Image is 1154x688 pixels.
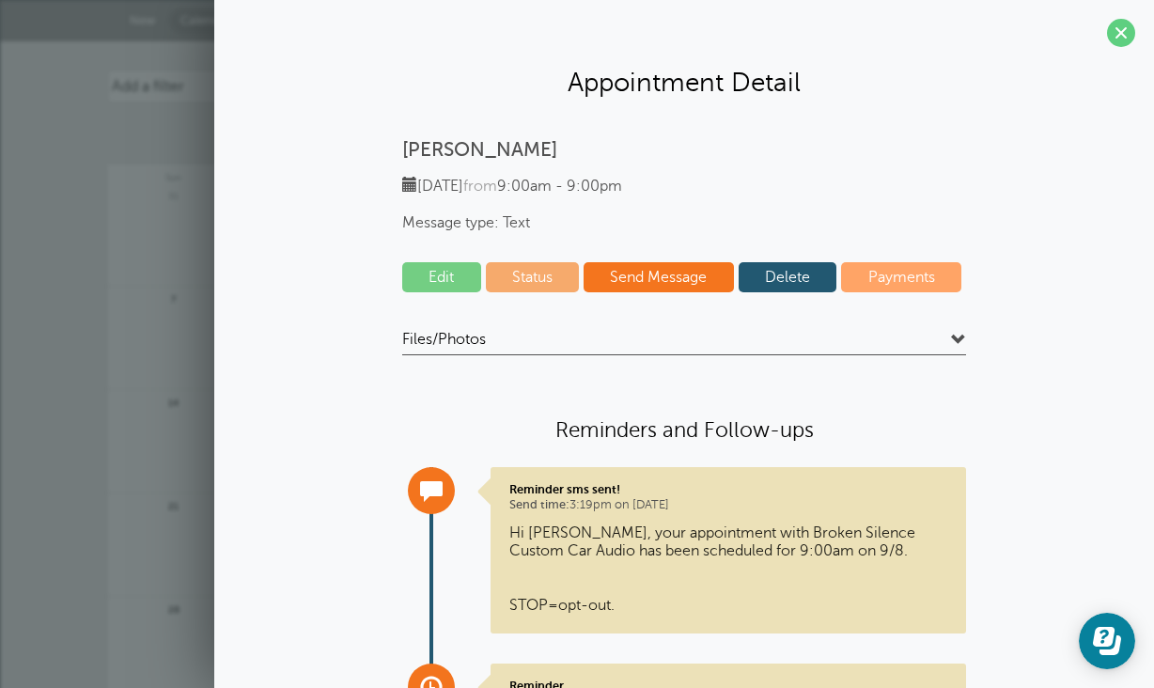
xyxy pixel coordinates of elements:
[169,8,242,33] a: Calendar
[509,524,947,615] p: Hi [PERSON_NAME], your appointment with Broken Silence Custom Car Audio has been scheduled for 9:...
[402,330,486,349] span: Files/Photos
[165,498,182,512] span: 21
[165,602,182,616] span: 28
[130,13,156,27] span: New
[509,498,569,511] span: Send time:
[402,214,966,232] span: Message type: Text
[584,262,734,292] a: Send Message
[165,188,182,202] span: 31
[739,262,837,292] a: Delete
[180,13,231,27] span: Calendar
[165,395,182,409] span: 14
[402,178,622,195] span: [DATE] 9:00am - 9:00pm
[509,482,947,512] p: 3:19pm on [DATE]
[509,482,620,496] strong: Reminder sms sent!
[1079,613,1135,669] iframe: Resource center
[841,262,961,292] a: Payments
[107,164,241,183] span: Sun
[165,291,182,305] span: 7
[402,262,481,292] a: Edit
[402,138,966,162] p: [PERSON_NAME]
[486,262,580,292] a: Status
[402,416,966,444] h4: Reminders and Follow-ups
[463,178,497,195] span: from
[233,66,1135,99] h2: Appointment Detail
